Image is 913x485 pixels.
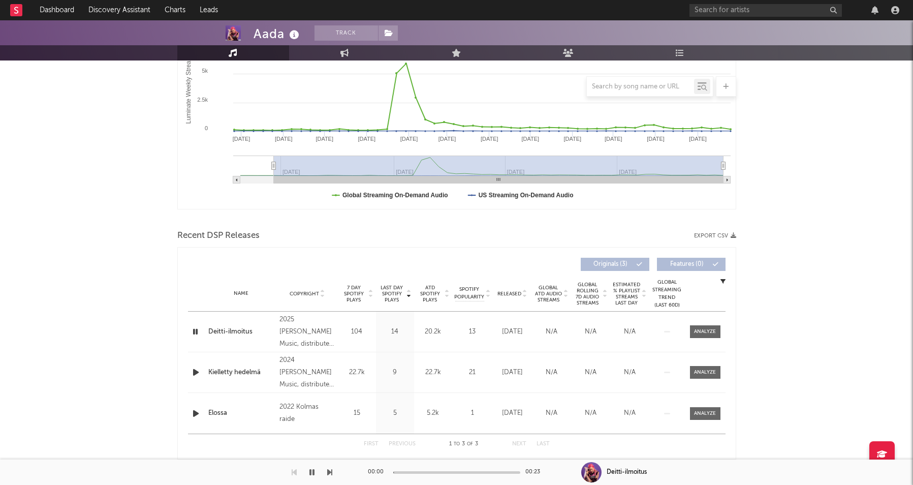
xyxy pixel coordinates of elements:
[417,368,450,378] div: 22.7k
[521,136,539,142] text: [DATE]
[652,279,682,309] div: Global Streaming Trend (Last 60D)
[279,314,335,350] div: 2025 [PERSON_NAME] Music, distributed by ADA Nordics, a division of Warner Music Group
[368,466,388,478] div: 00:00
[694,233,736,239] button: Export CSV
[379,285,405,303] span: Last Day Spotify Plays
[340,408,373,418] div: 15
[379,368,412,378] div: 9
[274,136,292,142] text: [DATE]
[202,68,208,74] text: 5k
[613,282,641,306] span: Estimated % Playlist Streams Last Day
[232,136,250,142] text: [DATE]
[525,466,546,478] div: 00:23
[340,327,373,337] div: 104
[342,192,448,199] text: Global Streaming On-Demand Audio
[581,258,649,271] button: Originals(3)
[664,261,710,267] span: Features ( 0 )
[454,286,484,301] span: Spotify Popularity
[574,368,608,378] div: N/A
[480,136,498,142] text: [DATE]
[436,438,492,450] div: 1 3 3
[478,192,573,199] text: US Streaming On-Demand Audio
[290,291,319,297] span: Copyright
[254,25,302,42] div: Aada
[497,291,521,297] span: Released
[495,327,529,337] div: [DATE]
[574,408,608,418] div: N/A
[534,368,569,378] div: N/A
[197,97,208,103] text: 2.5k
[495,408,529,418] div: [DATE]
[534,408,569,418] div: N/A
[208,327,275,337] a: Deitti-ilmoitus
[438,136,456,142] text: [DATE]
[389,441,416,447] button: Previous
[563,136,581,142] text: [DATE]
[178,6,736,209] svg: Luminate Weekly Consumption
[340,368,373,378] div: 22.7k
[647,136,665,142] text: [DATE]
[208,290,275,297] div: Name
[379,327,412,337] div: 14
[454,442,460,446] span: to
[417,408,450,418] div: 5.2k
[613,327,647,337] div: N/A
[467,442,473,446] span: of
[177,230,260,242] span: Recent DSP Releases
[314,25,378,41] button: Track
[364,441,379,447] button: First
[607,468,647,477] div: Deitti-ilmoitus
[613,408,647,418] div: N/A
[279,401,335,426] div: 2022 Kolmas raide
[358,136,375,142] text: [DATE]
[379,408,412,418] div: 5
[279,354,335,391] div: 2024 [PERSON_NAME] Music, distributed by ADA Nordics, a division of Warner Music Group
[185,53,192,124] text: Luminate Weekly Streams
[400,136,418,142] text: [DATE]
[574,327,608,337] div: N/A
[455,368,490,378] div: 21
[340,285,367,303] span: 7 Day Spotify Plays
[605,136,622,142] text: [DATE]
[208,408,275,418] a: Elossa
[689,4,842,17] input: Search for artists
[587,261,634,267] span: Originals ( 3 )
[613,368,647,378] div: N/A
[495,368,529,378] div: [DATE]
[574,282,602,306] span: Global Rolling 7D Audio Streams
[455,327,490,337] div: 13
[689,136,707,142] text: [DATE]
[417,327,450,337] div: 20.2k
[587,83,694,91] input: Search by song name or URL
[417,285,444,303] span: ATD Spotify Plays
[537,441,550,447] button: Last
[204,125,207,131] text: 0
[512,441,526,447] button: Next
[534,285,562,303] span: Global ATD Audio Streams
[208,368,275,378] a: Kielletty hedelmä
[455,408,490,418] div: 1
[657,258,726,271] button: Features(0)
[534,327,569,337] div: N/A
[316,136,333,142] text: [DATE]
